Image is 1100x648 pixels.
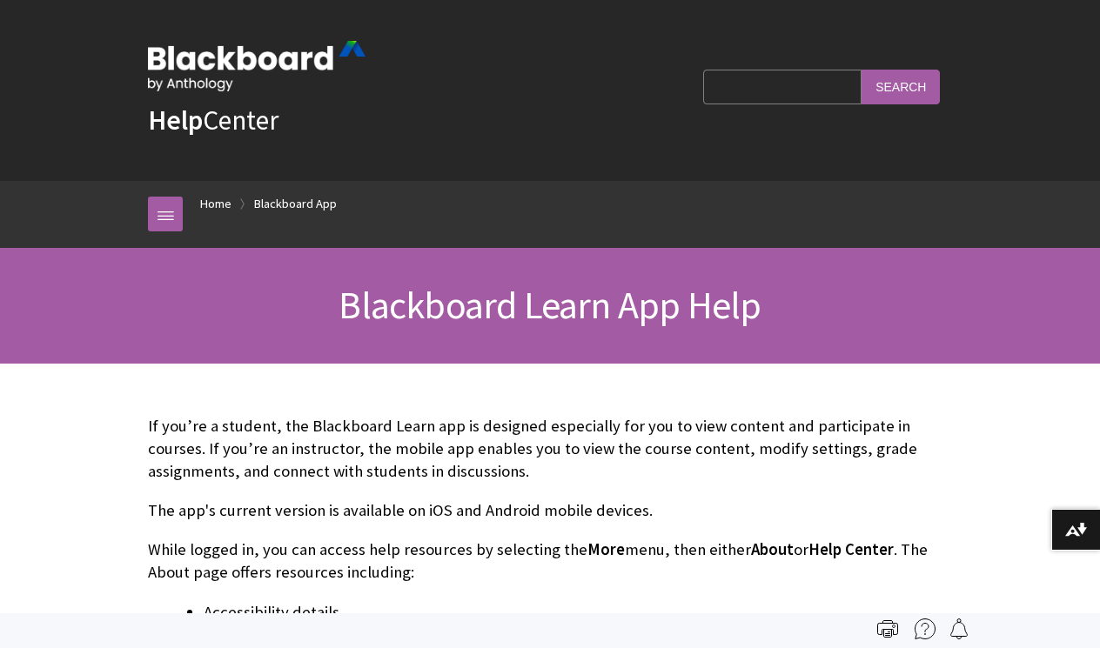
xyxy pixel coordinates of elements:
[148,41,366,91] img: Blackboard by Anthology
[204,600,952,625] li: Accessibility details
[148,415,952,484] p: If you’re a student, the Blackboard Learn app is designed especially for you to view content and ...
[339,281,761,329] span: Blackboard Learn App Help
[751,539,794,559] span: About
[148,499,952,522] p: The app's current version is available on iOS and Android mobile devices.
[148,103,278,137] a: HelpCenter
[915,618,936,639] img: More help
[254,193,337,215] a: Blackboard App
[949,618,969,639] img: Follow this page
[200,193,231,215] a: Home
[148,538,952,584] p: While logged in, you can access help resources by selecting the menu, then either or . The About ...
[808,539,894,559] span: Help Center
[587,539,625,559] span: More
[862,70,940,104] input: Search
[877,618,898,639] img: Print
[148,103,203,137] strong: Help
